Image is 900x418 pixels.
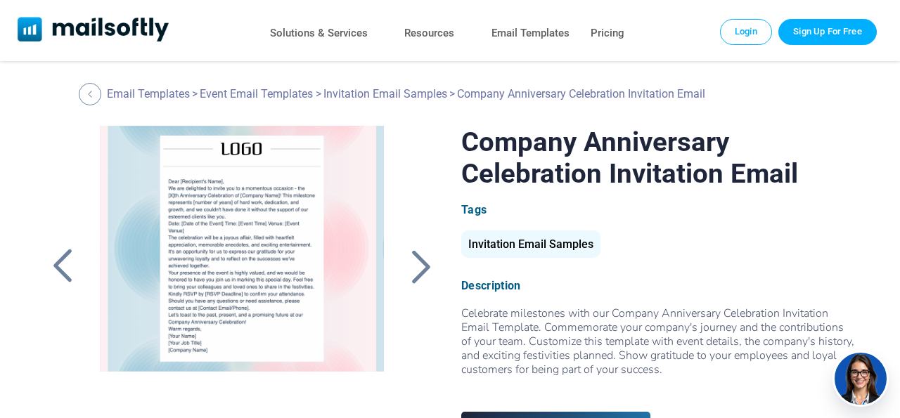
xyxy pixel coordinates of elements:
[323,87,447,100] a: Invitation Email Samples
[591,23,624,44] a: Pricing
[491,23,570,44] a: Email Templates
[778,19,876,44] a: Trial
[461,279,855,292] div: Description
[720,19,772,44] a: Login
[461,230,600,258] div: Invitation Email Samples
[18,17,169,44] a: Mailsoftly
[45,248,80,285] a: Back
[461,126,855,189] h1: Company Anniversary Celebration Invitation Email
[200,87,313,100] a: Event Email Templates
[461,306,854,377] span: Celebrate milestones with our Company Anniversary Celebration Invitation Email Template. Commemor...
[404,248,439,285] a: Back
[404,23,454,44] a: Resources
[461,243,600,249] a: Invitation Email Samples
[79,83,105,105] a: Back
[107,87,190,100] a: Email Templates
[270,23,368,44] a: Solutions & Services
[461,203,855,216] div: Tags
